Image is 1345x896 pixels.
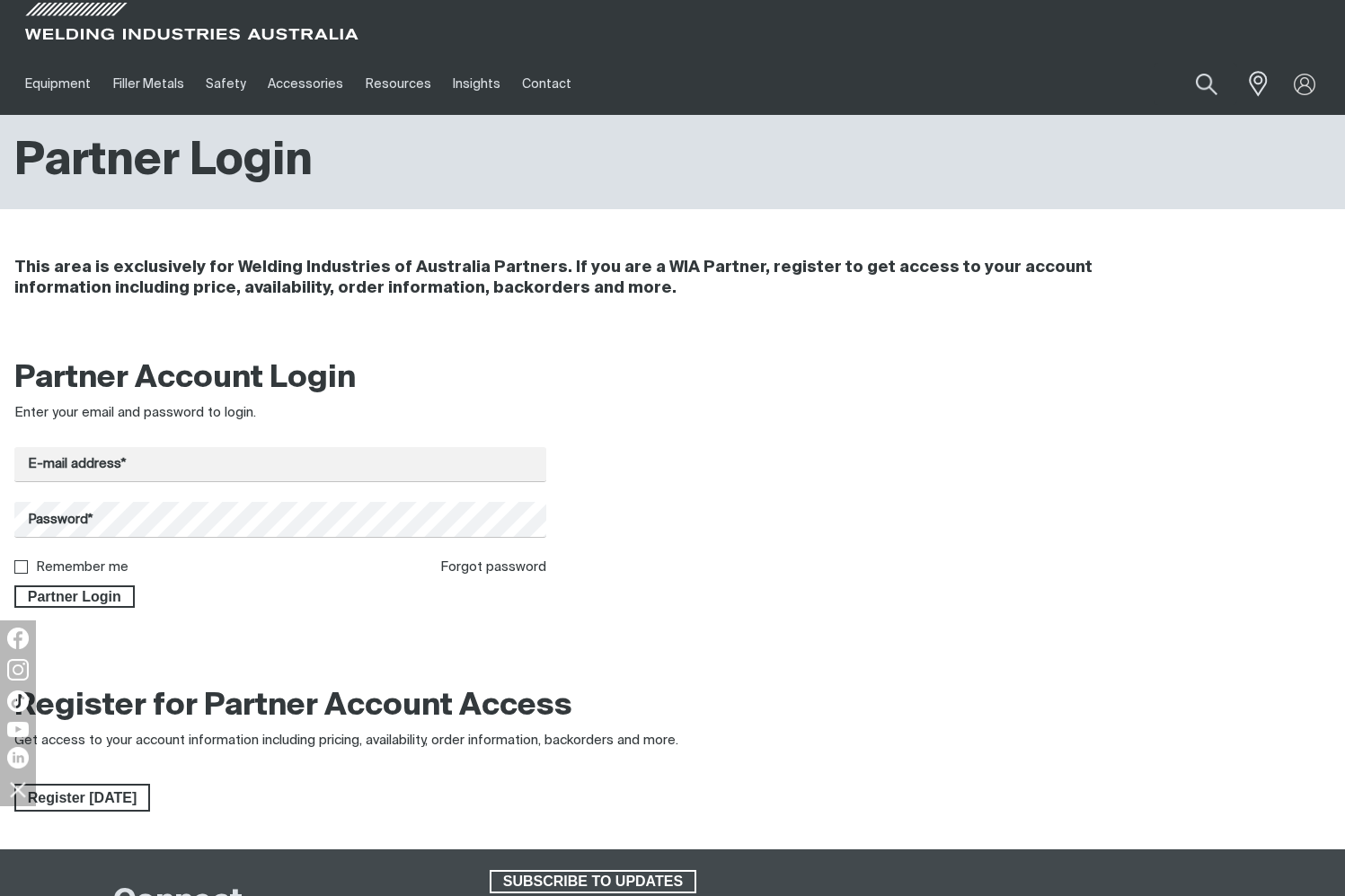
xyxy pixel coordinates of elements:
h4: This area is exclusively for Welding Industries of Australia Partners. If you are a WIA Partner, ... [14,258,1106,299]
button: Partner Login [14,585,135,609]
h2: Partner Account Login [14,359,546,399]
a: Contact [511,53,582,115]
a: Accessories [257,53,354,115]
nav: Main [14,53,1002,115]
a: Safety [195,53,257,115]
img: hide socials [3,774,33,804]
span: Get access to your account information including pricing, availability, order information, backor... [14,733,678,747]
a: Forgot password [440,560,546,574]
h1: Partner Login [14,133,313,191]
input: Product name or item number... [1154,63,1237,105]
img: YouTube [7,722,29,737]
a: Insights [442,53,511,115]
span: SUBSCRIBE TO UPDATES [491,870,695,893]
a: Equipment [14,53,102,115]
a: Resources [355,53,442,115]
div: Enter your email and password to login. [14,403,546,424]
img: Instagram [7,659,29,681]
h2: Register for Partner Account Access [14,687,572,726]
label: Remember me [36,560,128,574]
span: Register [DATE] [16,784,148,813]
img: Facebook [7,628,29,649]
button: Search products [1176,63,1237,105]
a: SUBSCRIBE TO UPDATES [490,870,696,893]
img: TikTok [7,690,29,712]
img: LinkedIn [7,747,29,769]
a: Filler Metals [102,53,194,115]
span: Partner Login [16,585,133,609]
a: Register Today [14,784,150,813]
